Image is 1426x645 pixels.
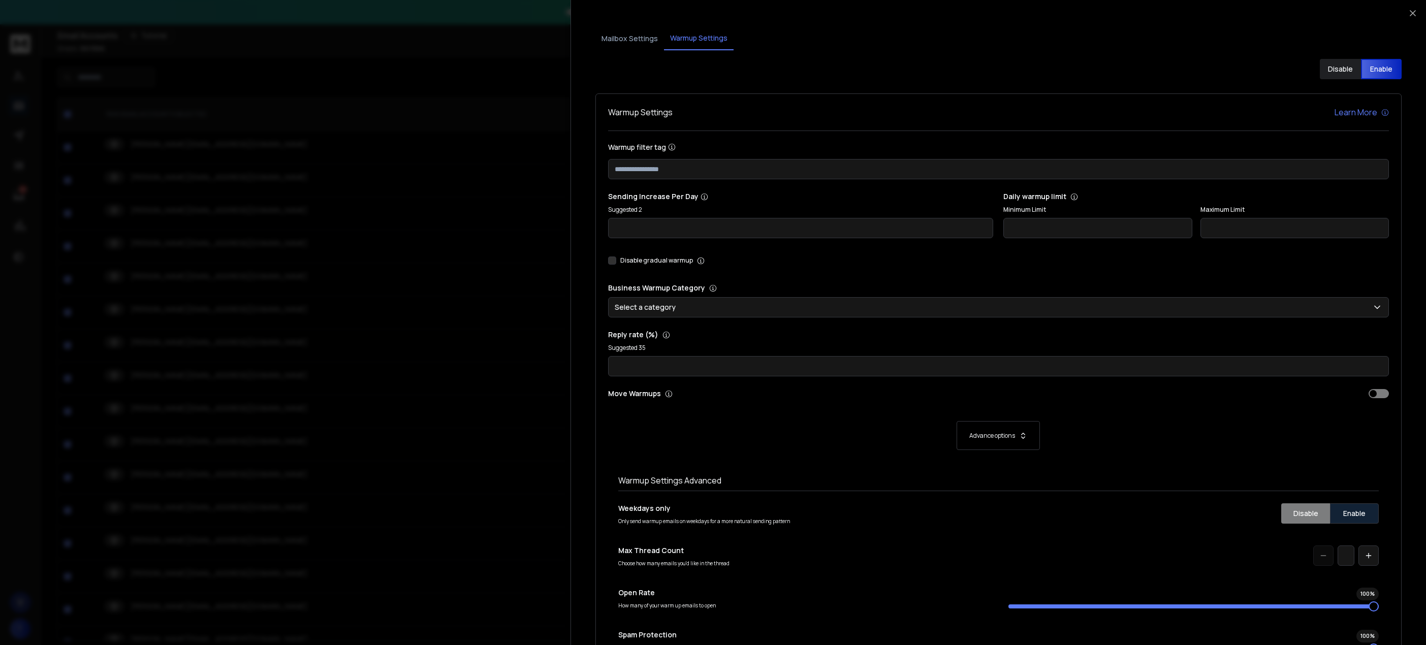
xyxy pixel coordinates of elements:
button: Disable [1281,503,1330,524]
p: Sending Increase Per Day [608,191,994,202]
div: 100 % [1356,630,1379,642]
p: Business Warmup Category [608,283,1389,293]
label: Warmup filter tag [608,143,1389,151]
p: Select a category [615,302,680,312]
a: Learn More [1335,106,1389,118]
button: Enable [1361,59,1402,79]
p: How many of your warm up emails to open [618,602,989,609]
h1: Warmup Settings Advanced [618,474,1379,487]
p: Daily warmup limit [1003,191,1389,202]
h1: Warmup Settings [608,106,673,118]
p: Open Rate [618,588,989,598]
label: Disable gradual warmup [620,256,693,265]
button: Advance options [618,421,1379,450]
p: Spam Protection [618,630,989,640]
p: Max Thread Count [618,545,989,556]
p: Weekdays only [618,503,989,513]
p: Suggested 2 [608,206,994,214]
label: Minimum Limit [1003,206,1192,214]
p: Choose how many emails you'd like in the thread [618,560,989,567]
button: Disable [1320,59,1361,79]
button: Enable [1330,503,1379,524]
p: Only send warmup emails on weekdays for a more natural sending pattern [618,518,989,525]
label: Maximum Limit [1200,206,1389,214]
div: 100 % [1356,588,1379,600]
p: Advance options [969,432,1015,440]
button: Warmup Settings [664,27,734,50]
button: Mailbox Settings [595,27,664,50]
p: Move Warmups [608,389,996,399]
p: Reply rate (%) [608,330,1389,340]
button: DisableEnable [1320,59,1402,79]
p: Suggested 35 [608,344,1389,352]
